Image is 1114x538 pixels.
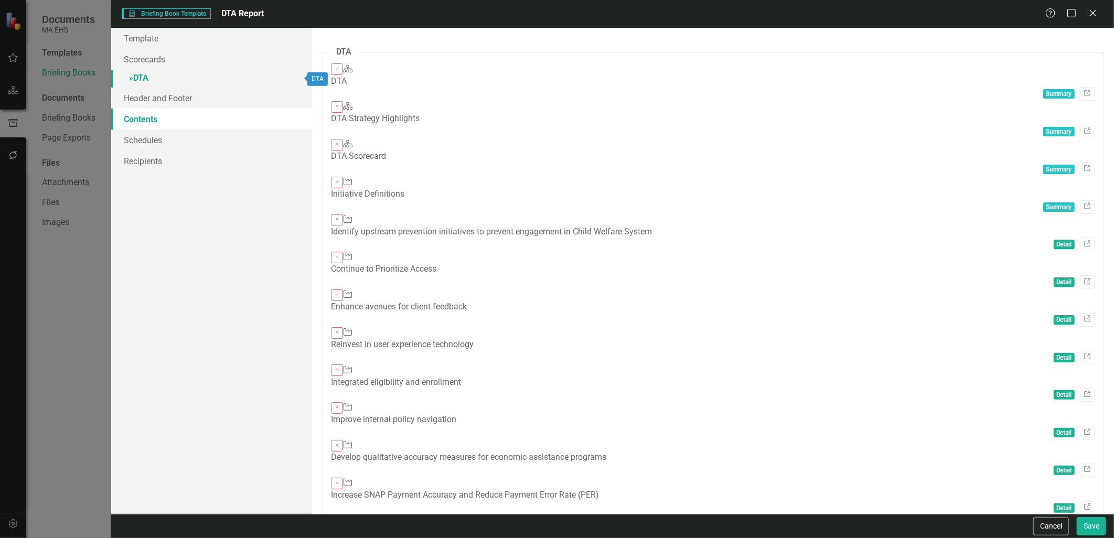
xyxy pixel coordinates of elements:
[129,73,133,83] span: »
[331,76,1095,88] div: DTA
[331,226,1095,238] div: Identify upstream prevention initiatives to prevent engagement in Child Welfare System
[111,150,312,171] a: Recipients
[1043,89,1075,99] span: Summary
[1054,390,1075,400] span: Detail
[331,339,1095,351] div: Reinvest in user experience technology
[331,150,1095,163] div: DTA Scorecard
[331,113,1095,125] div: DTA Strategy Highlights
[1054,503,1075,513] span: Detail
[1054,353,1075,362] span: Detail
[1054,277,1075,287] span: Detail
[111,130,312,150] a: Schedules
[1054,240,1075,249] span: Detail
[331,451,1095,464] div: Develop qualitative accuracy measures for economic assistance programs
[111,109,312,130] a: Contents
[331,376,1095,389] div: Integrated eligibility and enrollment
[1054,428,1075,437] span: Detail
[111,49,312,70] a: Scorecards
[331,263,1095,275] div: Continue to Prioritize Access
[1043,165,1075,174] span: Summary
[1043,127,1075,136] span: Summary
[221,8,264,18] span: DTA Report
[111,28,312,49] a: Template
[331,46,357,58] legend: DTA
[1033,517,1069,535] button: Cancel
[1054,315,1075,325] span: Detail
[331,188,1095,200] div: Initiative Definitions
[1043,202,1075,212] span: Summary
[111,88,312,109] a: Header and Footer
[307,72,328,86] div: DTA
[111,70,312,88] a: »DTA
[1054,466,1075,475] span: Detail
[331,489,1095,501] div: Increase SNAP Payment Accuracy and Reduce Payment Error Rate (PER)
[331,301,1095,313] div: Enhance avenues for client feedback
[1077,517,1106,535] button: Save
[331,414,1095,426] div: Improve internal policy navigation
[122,8,210,19] span: Briefing Book Template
